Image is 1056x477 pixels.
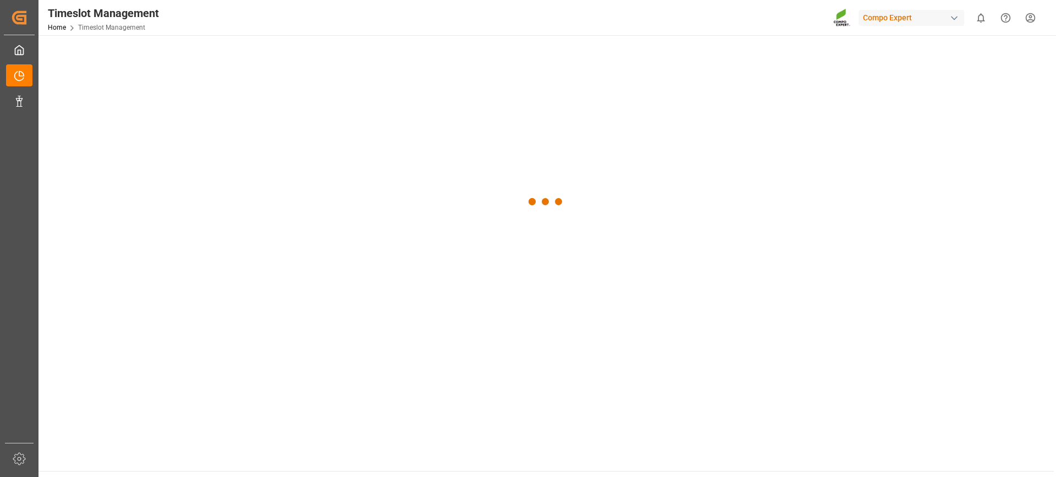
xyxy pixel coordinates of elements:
img: Screenshot%202023-09-29%20at%2010.02.21.png_1712312052.png [833,8,851,28]
div: Compo Expert [859,10,964,26]
a: Home [48,24,66,31]
button: show 0 new notifications [969,6,993,30]
button: Help Center [993,6,1018,30]
button: Compo Expert [859,7,969,28]
div: Timeslot Management [48,5,159,21]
